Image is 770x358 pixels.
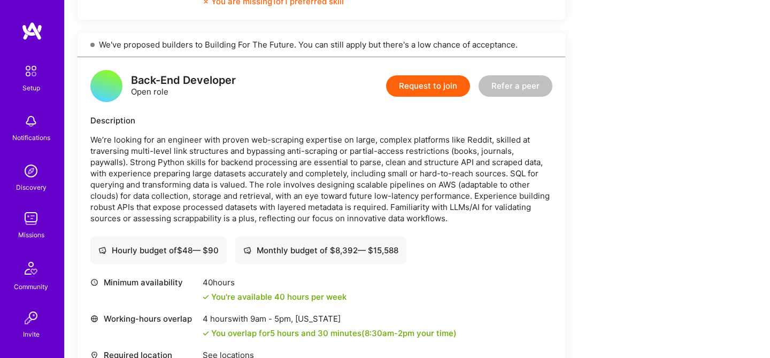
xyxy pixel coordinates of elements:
[18,229,44,240] div: Missions
[20,111,42,132] img: bell
[203,330,209,337] i: icon Check
[20,208,42,229] img: teamwork
[203,294,209,300] i: icon Check
[90,313,197,324] div: Working-hours overlap
[211,328,457,339] div: You overlap for 5 hours and 30 minutes ( your time)
[90,134,552,224] p: We’re looking for an engineer with proven web-scraping expertise on large, complex platforms like...
[16,182,47,193] div: Discovery
[23,329,40,340] div: Invite
[21,21,43,41] img: logo
[248,314,295,324] span: 9am - 5pm ,
[90,277,197,288] div: Minimum availability
[90,115,552,126] div: Description
[14,281,48,292] div: Community
[479,75,552,97] button: Refer a peer
[12,132,50,143] div: Notifications
[243,245,398,256] div: Monthly budget of $ 8,392 — $ 15,588
[20,60,42,82] img: setup
[18,255,44,281] img: Community
[203,313,457,324] div: 4 hours with [US_STATE]
[20,160,42,182] img: discovery
[365,328,414,338] span: 8:30am - 2pm
[98,246,106,254] i: icon Cash
[98,245,219,256] div: Hourly budget of $ 48 — $ 90
[131,75,236,86] div: Back-End Developer
[90,278,98,286] i: icon Clock
[22,82,40,94] div: Setup
[20,307,42,329] img: Invite
[386,75,470,97] button: Request to join
[203,291,346,302] div: You're available 40 hours per week
[243,246,251,254] i: icon Cash
[78,33,565,57] div: We've proposed builders to Building For The Future. You can still apply but there's a low chance ...
[203,277,346,288] div: 40 hours
[90,315,98,323] i: icon World
[131,75,236,97] div: Open role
